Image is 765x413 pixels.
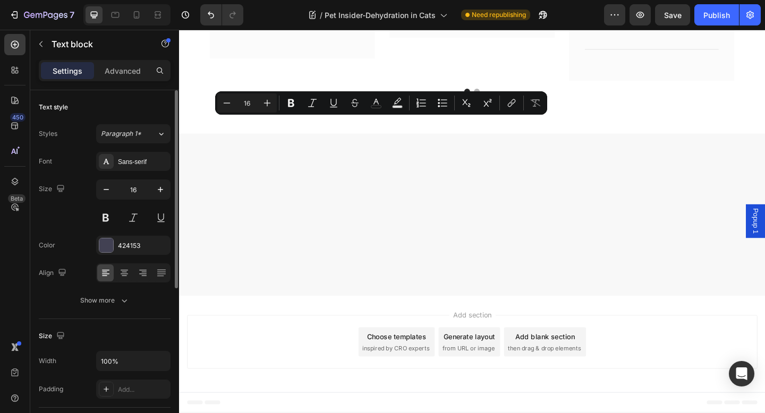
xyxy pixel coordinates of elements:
[310,64,317,71] button: Dot
[8,194,25,203] div: Beta
[729,361,754,386] div: Open Intercom Messenger
[179,30,765,413] iframe: Design area
[39,356,56,366] div: Width
[664,11,682,20] span: Save
[52,38,142,50] p: Text block
[39,129,57,139] div: Styles
[39,157,52,166] div: Font
[205,329,269,340] div: Choose templates
[39,384,63,394] div: Padding
[10,113,25,122] div: 450
[325,10,436,21] span: Pet Insider-Dehydration in Cats
[39,102,68,112] div: Text style
[118,241,168,251] div: 424153
[39,266,69,280] div: Align
[286,342,343,351] span: from URL or image
[4,4,79,25] button: 7
[703,10,730,21] div: Publish
[472,10,526,20] span: Need republishing
[622,194,632,222] span: Popup 1
[97,351,170,371] input: Auto
[199,342,272,351] span: inspired by CRO experts
[96,124,171,143] button: Paragraph 1*
[694,4,739,25] button: Publish
[321,64,327,71] button: Dot
[320,10,322,21] span: /
[215,91,547,115] div: Editor contextual toolbar
[39,182,67,196] div: Size
[101,129,141,139] span: Paragraph 1*
[118,157,168,167] div: Sans-serif
[288,329,344,340] div: Generate layout
[70,8,74,21] p: 7
[294,305,344,316] span: Add section
[39,291,171,310] button: Show more
[53,65,82,76] p: Settings
[200,4,243,25] div: Undo/Redo
[39,329,67,343] div: Size
[655,4,690,25] button: Save
[358,342,437,351] span: then drag & drop elements
[39,240,55,250] div: Color
[105,65,141,76] p: Advanced
[365,329,430,340] div: Add blank section
[80,295,130,306] div: Show more
[118,385,168,394] div: Add...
